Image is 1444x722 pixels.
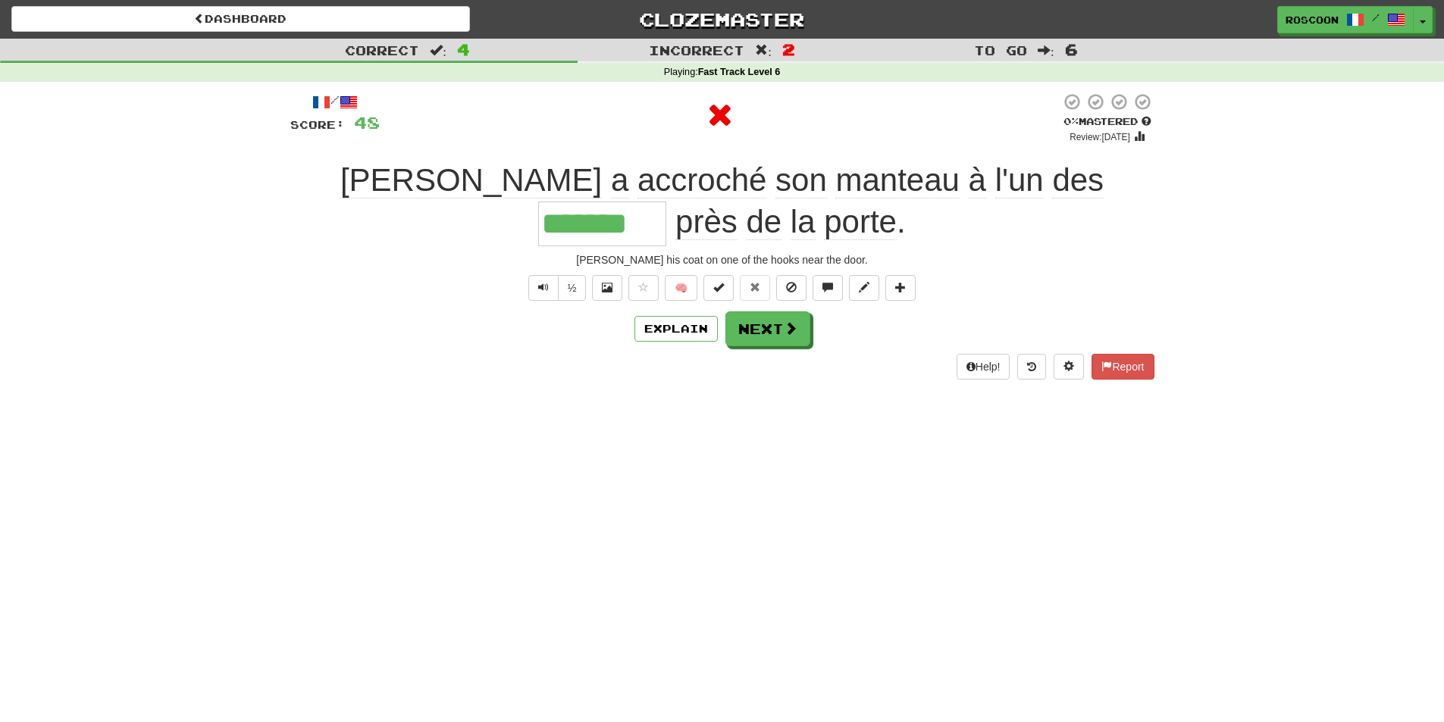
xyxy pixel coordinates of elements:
[1070,132,1130,142] small: Review: [DATE]
[290,118,345,131] span: Score:
[1052,162,1104,198] span: des
[849,275,879,301] button: Edit sentence (alt+d)
[824,204,897,240] span: porte
[995,162,1044,198] span: l'un
[835,162,959,198] span: manteau
[957,354,1010,380] button: Help!
[430,44,446,57] span: :
[592,275,622,301] button: Show image (alt+x)
[1017,354,1046,380] button: Round history (alt+y)
[558,275,587,301] button: ½
[725,311,810,346] button: Next
[1372,12,1380,23] span: /
[1092,354,1154,380] button: Report
[776,275,807,301] button: Ignore sentence (alt+i)
[665,275,697,301] button: 🧠
[628,275,659,301] button: Favorite sentence (alt+f)
[611,162,628,198] span: a
[703,275,734,301] button: Set this sentence to 100% Mastered (alt+m)
[1060,115,1154,129] div: Mastered
[813,275,843,301] button: Discuss sentence (alt+u)
[1038,44,1054,57] span: :
[666,204,905,240] span: .
[1277,6,1414,33] a: Roscoon /
[740,275,770,301] button: Reset to 0% Mastered (alt+r)
[649,42,744,58] span: Incorrect
[775,162,827,198] span: son
[782,40,795,58] span: 2
[634,316,718,342] button: Explain
[525,275,587,301] div: Text-to-speech controls
[1065,40,1078,58] span: 6
[974,42,1027,58] span: To go
[1063,115,1079,127] span: 0 %
[675,204,738,240] span: près
[354,113,380,132] span: 48
[1286,13,1339,27] span: Roscoon
[698,67,781,77] strong: Fast Track Level 6
[290,252,1154,267] div: [PERSON_NAME] his coat on one of the hooks near the door.
[791,204,816,240] span: la
[885,275,916,301] button: Add to collection (alt+a)
[637,162,766,198] span: accroché
[11,6,470,32] a: Dashboard
[493,6,951,33] a: Clozemaster
[290,92,380,111] div: /
[755,44,772,57] span: :
[340,162,602,198] span: [PERSON_NAME]
[969,162,986,198] span: à
[746,204,782,240] span: de
[528,275,559,301] button: Play sentence audio (ctl+space)
[345,42,419,58] span: Correct
[457,40,470,58] span: 4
